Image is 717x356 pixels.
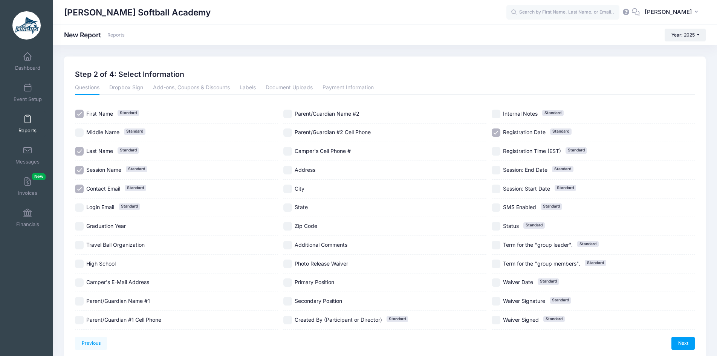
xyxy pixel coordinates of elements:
span: Login Email [86,204,114,210]
span: Middle Name [86,129,119,135]
input: High School [75,260,84,268]
span: State [295,204,308,210]
input: StatusStandard [492,222,500,231]
h1: New Report [64,31,125,39]
span: Standard [541,203,562,209]
span: Reports [18,127,37,134]
span: Address [295,167,315,173]
span: Term for the "group members". [503,260,580,267]
span: Session: Start Date [503,185,550,192]
span: Parent/Guardian #2 Cell Phone [295,129,371,135]
input: Address [283,166,292,174]
input: First NameStandard [75,110,84,118]
input: Secondary Position [283,297,292,306]
span: Internal Notes [503,110,538,117]
input: Additional Comments [283,241,292,249]
input: Waiver SignatureStandard [492,297,500,306]
span: Camper's E-Mail Address [86,279,149,285]
a: Reports [10,111,46,137]
span: Standard [523,222,545,228]
span: Messages [15,159,40,165]
span: Standard [543,316,565,322]
a: Dashboard [10,48,46,75]
span: Standard [387,316,408,322]
input: Parent/Guardian Name #2 [283,110,292,118]
a: Financials [10,205,46,231]
input: City [283,185,292,193]
span: Registration Date [503,129,546,135]
input: Term for the "group leader".Standard [492,241,500,249]
span: Standard [126,166,147,172]
input: Internal NotesStandard [492,110,500,118]
span: Standard [125,185,146,191]
span: Additional Comments [295,241,347,248]
span: Standard [550,297,571,303]
span: Standard [555,185,576,191]
a: Dropbox Sign [109,81,143,95]
span: Standard [577,241,599,247]
span: Waiver Signature [503,298,545,304]
a: Previous [75,337,107,350]
input: Waiver DateStandard [492,278,500,287]
input: Contact EmailStandard [75,185,84,193]
span: Parent/Guardian Name #2 [295,110,359,117]
input: Middle NameStandard [75,128,84,137]
input: Waiver SignedStandard [492,316,500,324]
span: City [295,185,304,192]
span: New [32,173,46,180]
a: Event Setup [10,79,46,106]
input: Session: Start DateStandard [492,185,500,193]
input: Session NameStandard [75,166,84,174]
button: [PERSON_NAME] [640,4,706,21]
span: Session: End Date [503,167,547,173]
a: InvoicesNew [10,173,46,200]
span: Financials [16,221,39,228]
span: Camper's Cell Phone # [295,148,351,154]
span: Standard [585,260,606,266]
span: Secondary Position [295,298,342,304]
input: Registration DateStandard [492,128,500,137]
span: SMS Enabled [503,204,536,210]
a: Messages [10,142,46,168]
span: Standard [118,147,139,153]
a: Labels [240,81,256,95]
input: Registration Time (EST)Standard [492,147,500,156]
span: [PERSON_NAME] [645,8,692,16]
input: Term for the "group members".Standard [492,260,500,268]
span: Photo Release Waiver [295,260,348,267]
input: Travel Ball Organization [75,241,84,249]
span: Standard [119,203,140,209]
span: Term for the "group leader". [503,241,573,248]
h2: Step 2 of 4: Select Information [75,70,184,79]
span: First Name [86,110,113,117]
span: Standard [124,128,145,134]
input: Parent/Guardian Name #1 [75,297,84,306]
span: Parent/Guardian Name #1 [86,298,150,304]
a: Document Uploads [266,81,313,95]
span: Graduation Year [86,223,126,229]
span: Year: 2025 [671,32,695,38]
span: Standard [118,110,139,116]
input: Parent/Guardian #2 Cell Phone [283,128,292,137]
input: State [283,203,292,212]
input: Created By (Participant or Director)Standard [283,316,292,324]
span: Standard [542,110,564,116]
span: Event Setup [14,96,42,102]
a: Add-ons, Coupons & Discounts [153,81,230,95]
input: Camper's Cell Phone # [283,147,292,156]
span: Standard [550,128,572,134]
input: Session: End DateStandard [492,166,500,174]
span: Invoices [18,190,37,196]
a: Next [671,337,695,350]
h1: [PERSON_NAME] Softball Academy [64,4,211,21]
span: High School [86,260,116,267]
input: Photo Release Waiver [283,260,292,268]
span: Zip Code [295,223,317,229]
a: Reports [107,32,125,38]
input: Zip Code [283,222,292,231]
span: Dashboard [15,65,40,71]
span: Last Name [86,148,113,154]
span: Waiver Signed [503,316,539,323]
img: Marlin Softball Academy [12,11,41,40]
input: Parent/Guardian #1 Cell Phone [75,316,84,324]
